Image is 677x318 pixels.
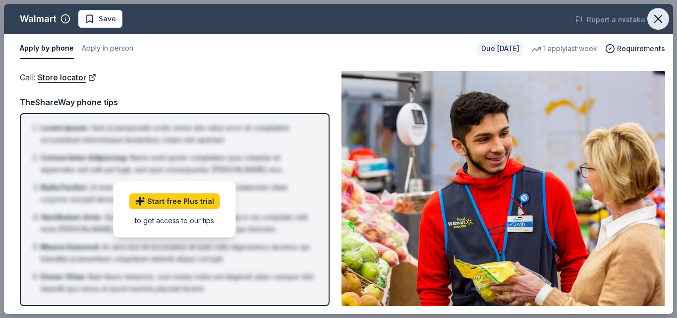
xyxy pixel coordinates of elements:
[129,193,220,209] a: Start free Plus trial
[575,14,645,26] button: Report a mistake
[129,215,220,226] div: to get access to our tips
[99,13,116,25] span: Save
[41,211,315,235] li: Quis autem vel eum iure reprehenderit qui in ea voluptate velit esse [PERSON_NAME] nihil molestia...
[82,38,133,59] button: Apply in person
[41,213,102,221] span: Vestibulum Ante :
[41,241,315,265] li: At vero eos et accusamus et iusto odio dignissimos ducimus qui blanditiis praesentium voluptatum ...
[41,272,86,281] span: Donec Vitae :
[41,271,315,295] li: Nam libero tempore, cum soluta nobis est eligendi optio cumque nihil impedit quo minus id quod ma...
[20,96,330,109] div: TheShareWay phone tips
[38,71,96,84] a: Store locator
[78,10,122,28] button: Save
[20,11,56,27] div: Walmart
[20,38,74,59] button: Apply by phone
[41,153,128,162] span: Consectetur Adipiscing :
[20,71,330,84] div: Call :
[41,124,89,132] span: Lorem Ipsum :
[617,43,665,55] span: Requirements
[41,152,315,176] li: Nemo enim ipsam voluptatem quia voluptas sit aspernatur aut odit aut fugit, sed quia consequuntur...
[41,182,315,205] li: Ut enim ad minima veniam, quis nostrum exercitationem ullam corporis suscipit laboriosam, nisi ut...
[341,71,665,306] img: Image for Walmart
[41,183,88,191] span: Nulla Facilisi :
[41,122,315,146] li: Sed ut perspiciatis unde omnis iste natus error sit voluptatem accusantium doloremque laudantium,...
[531,43,597,55] div: 1 apply last week
[605,43,665,55] button: Requirements
[41,243,100,251] span: Mauris Euismod :
[477,42,523,56] div: Due [DATE]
